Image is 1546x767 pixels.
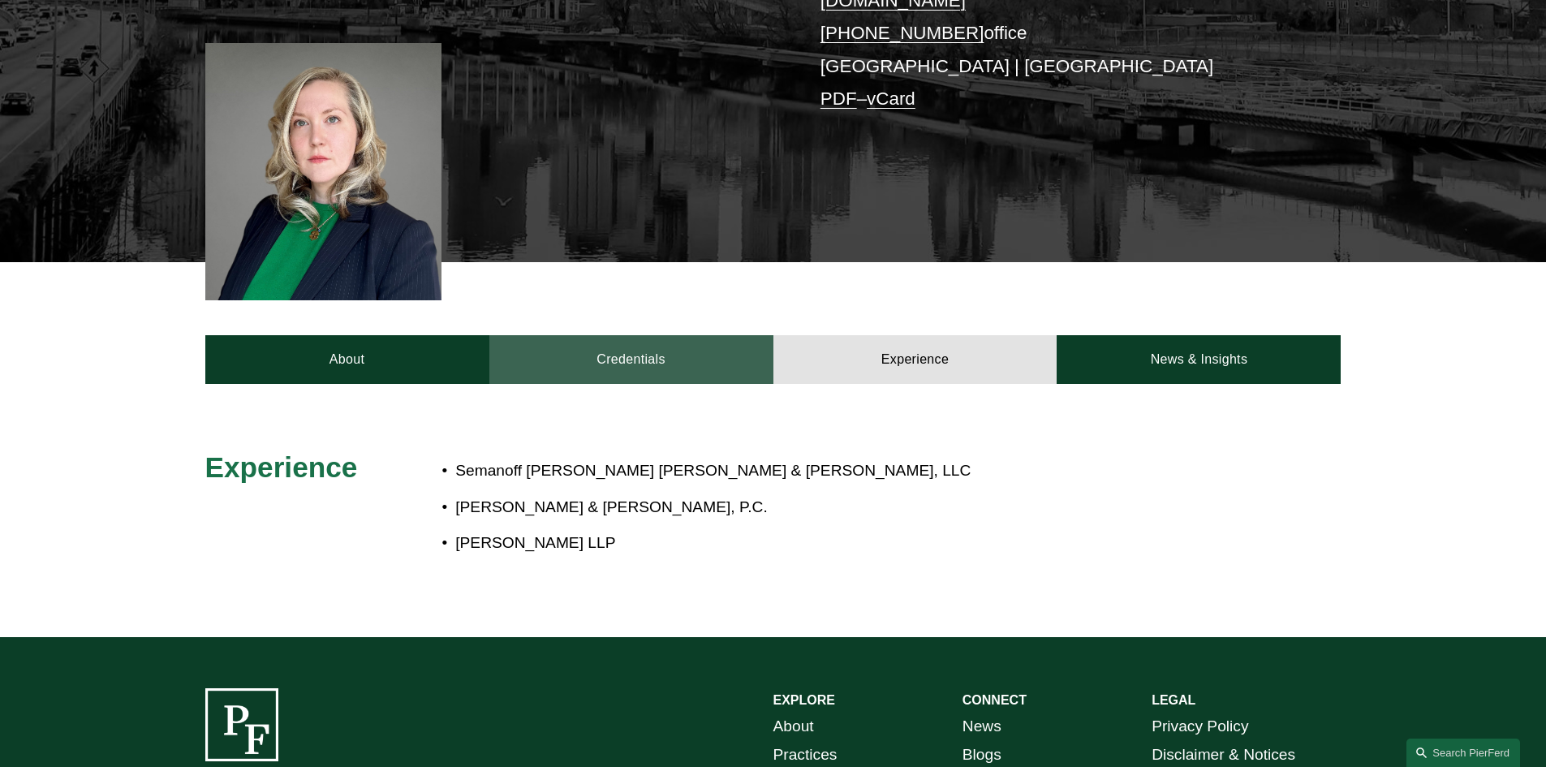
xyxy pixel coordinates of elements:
[962,693,1027,707] strong: CONNECT
[489,335,773,384] a: Credentials
[205,335,489,384] a: About
[1152,713,1248,741] a: Privacy Policy
[962,713,1001,741] a: News
[1057,335,1341,384] a: News & Insights
[820,88,857,109] a: PDF
[455,529,1199,558] p: [PERSON_NAME] LLP
[1406,739,1520,767] a: Search this site
[773,693,835,707] strong: EXPLORE
[867,88,915,109] a: vCard
[1152,693,1195,707] strong: LEGAL
[820,23,984,43] a: [PHONE_NUMBER]
[773,713,814,741] a: About
[455,457,1199,485] p: Semanoff [PERSON_NAME] [PERSON_NAME] & [PERSON_NAME], LLC
[205,451,358,483] span: Experience
[455,493,1199,522] p: [PERSON_NAME] & [PERSON_NAME], P.C.
[773,335,1057,384] a: Experience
